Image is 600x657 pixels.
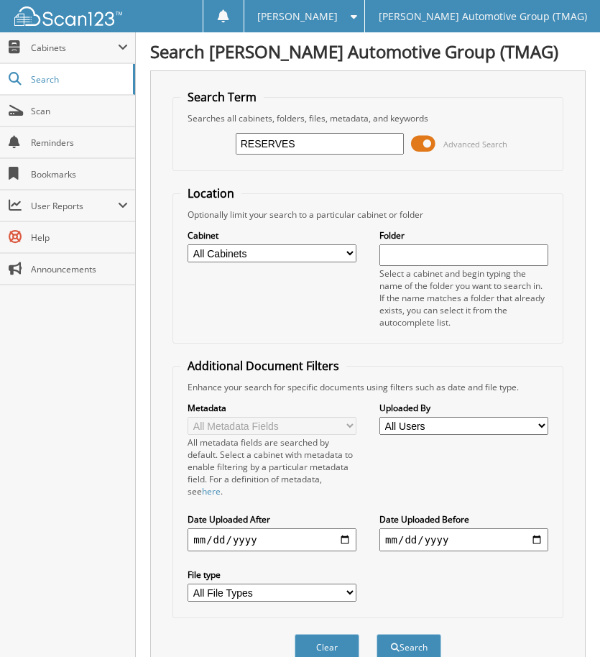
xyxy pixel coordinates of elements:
label: Cabinet [188,229,356,242]
label: Date Uploaded Before [379,513,548,525]
div: Optionally limit your search to a particular cabinet or folder [180,208,555,221]
label: File type [188,569,356,581]
label: Date Uploaded After [188,513,356,525]
span: [PERSON_NAME] Automotive Group (TMAG) [379,12,587,21]
span: Announcements [31,263,128,275]
img: scan123-logo-white.svg [14,6,122,26]
span: Advanced Search [443,139,507,150]
span: User Reports [31,200,118,212]
span: Reminders [31,137,128,149]
legend: Search Term [180,89,264,105]
input: start [188,528,356,551]
span: [PERSON_NAME] [257,12,338,21]
label: Folder [379,229,548,242]
div: Enhance your search for specific documents using filters such as date and file type. [180,381,555,393]
span: Cabinets [31,42,118,54]
span: Bookmarks [31,168,128,180]
span: Scan [31,105,128,117]
div: All metadata fields are searched by default. Select a cabinet with metadata to enable filtering b... [188,436,356,497]
h1: Search [PERSON_NAME] Automotive Group (TMAG) [150,40,586,63]
legend: Additional Document Filters [180,358,346,374]
div: Searches all cabinets, folders, files, metadata, and keywords [180,112,555,124]
legend: Location [180,185,241,201]
a: here [202,485,221,497]
input: end [379,528,548,551]
div: Select a cabinet and begin typing the name of the folder you want to search in. If the name match... [379,267,548,328]
label: Metadata [188,402,356,414]
span: Help [31,231,128,244]
span: Search [31,73,126,86]
label: Uploaded By [379,402,548,414]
